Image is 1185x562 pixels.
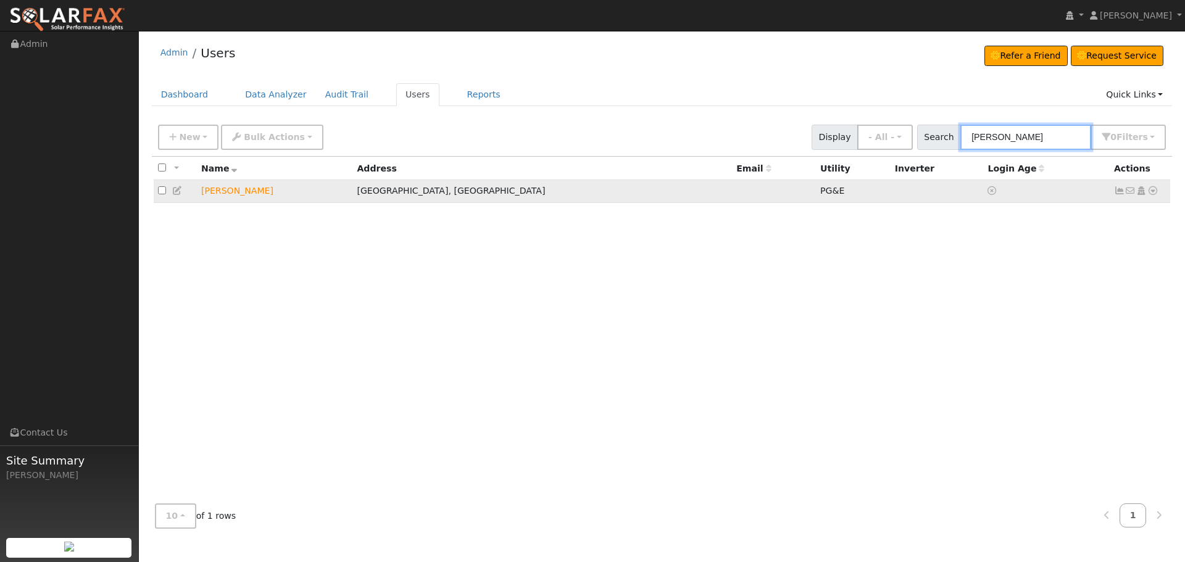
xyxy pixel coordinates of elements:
[236,83,316,106] a: Data Analyzer
[244,132,305,142] span: Bulk Actions
[1147,184,1158,197] a: Other actions
[64,542,74,552] img: retrieve
[166,511,178,521] span: 10
[316,83,378,106] a: Audit Trail
[736,163,771,173] span: Email
[917,125,961,150] span: Search
[197,180,353,203] td: Lead
[155,503,236,529] span: of 1 rows
[895,162,979,175] div: Inverter
[396,83,439,106] a: Users
[172,186,183,196] a: Edit User
[1142,132,1147,142] span: s
[9,7,125,33] img: SolarFax
[1071,46,1164,67] a: Request Service
[857,125,913,150] button: - All -
[201,46,235,60] a: Users
[221,125,323,150] button: Bulk Actions
[1114,162,1166,175] div: Actions
[1136,186,1147,196] a: Login As
[357,162,728,175] div: Address
[1120,503,1147,527] a: 1
[1116,132,1148,142] span: Filter
[812,125,858,150] span: Display
[158,125,219,150] button: New
[160,48,188,57] a: Admin
[1100,10,1172,20] span: [PERSON_NAME]
[820,162,886,175] div: Utility
[820,186,844,196] span: PG&E
[987,163,1044,173] span: Days since last login
[152,83,218,106] a: Dashboard
[201,163,238,173] span: Name
[960,125,1091,150] input: Search
[155,503,196,529] button: 10
[6,452,132,469] span: Site Summary
[984,46,1068,67] a: Refer a Friend
[458,83,510,106] a: Reports
[1125,186,1136,195] i: No email address
[352,180,732,203] td: [GEOGRAPHIC_DATA], [GEOGRAPHIC_DATA]
[1097,83,1172,106] a: Quick Links
[1114,186,1125,196] a: Show Graph
[6,469,132,482] div: [PERSON_NAME]
[1091,125,1166,150] button: 0Filters
[987,186,999,196] a: No login access
[179,132,200,142] span: New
